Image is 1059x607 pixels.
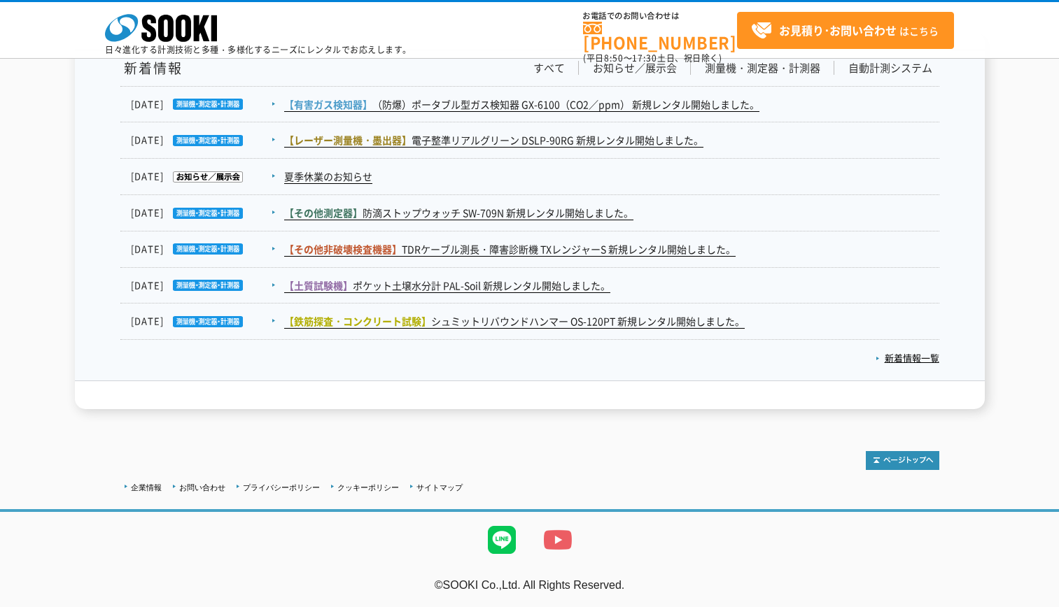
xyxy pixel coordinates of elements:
[416,483,463,492] a: サイトマップ
[131,314,283,329] dt: [DATE]
[131,169,283,184] dt: [DATE]
[164,135,243,146] img: 測量機・測定器・計測器
[131,206,283,220] dt: [DATE]
[284,278,610,293] a: 【土質試験機】ポケット土壌水分計 PAL-Soil 新規レンタル開始しました。
[284,133,703,148] a: 【レーザー測量機・墨出器】電子整準リアルグリーン DSLP-90RG 新規レンタル開始しました。
[533,61,565,76] a: すべて
[131,242,283,257] dt: [DATE]
[284,206,363,220] span: 【その他測定器】
[337,483,399,492] a: クッキーポリシー
[751,20,939,41] span: はこちら
[284,97,759,112] a: 【有害ガス検知器】（防爆）ポータブル型ガス検知器 GX-6100（CO2／ppm） 新規レンタル開始しました。
[105,45,412,54] p: 日々進化する計測技術と多種・多様化するニーズにレンタルでお応えします。
[164,171,243,183] img: お知らせ／展示会
[284,242,402,256] span: 【その他非破壊検査機器】
[131,133,283,148] dt: [DATE]
[779,22,897,38] strong: お見積り･お問い合わせ
[284,314,431,328] span: 【鉄筋探査・コンクリート試験】
[866,451,939,470] img: トップページへ
[120,61,183,76] h1: 新着情報
[131,483,162,492] a: 企業情報
[632,52,657,64] span: 17:30
[284,278,353,292] span: 【土質試験機】
[284,133,412,147] span: 【レーザー測量機・墨出器】
[1005,593,1059,605] a: テストMail
[530,512,586,568] img: YouTube
[876,351,939,364] a: 新着情報一覧
[164,280,243,291] img: 測量機・測定器・計測器
[164,99,243,110] img: 測量機・測定器・計測器
[583,12,737,20] span: お電話でのお問い合わせは
[705,61,820,76] a: 測量機・測定器・計測器
[284,206,633,220] a: 【その他測定器】防滴ストップウォッチ SW-709N 新規レンタル開始しました。
[593,61,677,76] a: お知らせ／展示会
[737,12,954,49] a: お見積り･お問い合わせはこちら
[131,97,283,112] dt: [DATE]
[848,61,932,76] a: 自動計測システム
[243,483,320,492] a: プライバシーポリシー
[284,169,372,184] a: 夏季休業のお知らせ
[179,483,225,492] a: お問い合わせ
[131,278,283,293] dt: [DATE]
[164,316,243,327] img: 測量機・測定器・計測器
[604,52,624,64] span: 8:50
[583,22,737,50] a: [PHONE_NUMBER]
[583,52,722,64] span: (平日 ～ 土日、祝日除く)
[164,208,243,219] img: 測量機・測定器・計測器
[474,512,530,568] img: LINE
[284,97,372,111] span: 【有害ガス検知器】
[164,243,243,255] img: 測量機・測定器・計測器
[284,314,745,329] a: 【鉄筋探査・コンクリート試験】シュミットリバウンドハンマー OS-120PT 新規レンタル開始しました。
[284,242,736,257] a: 【その他非破壊検査機器】TDRケーブル測長・障害診断機 TXレンジャーS 新規レンタル開始しました。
